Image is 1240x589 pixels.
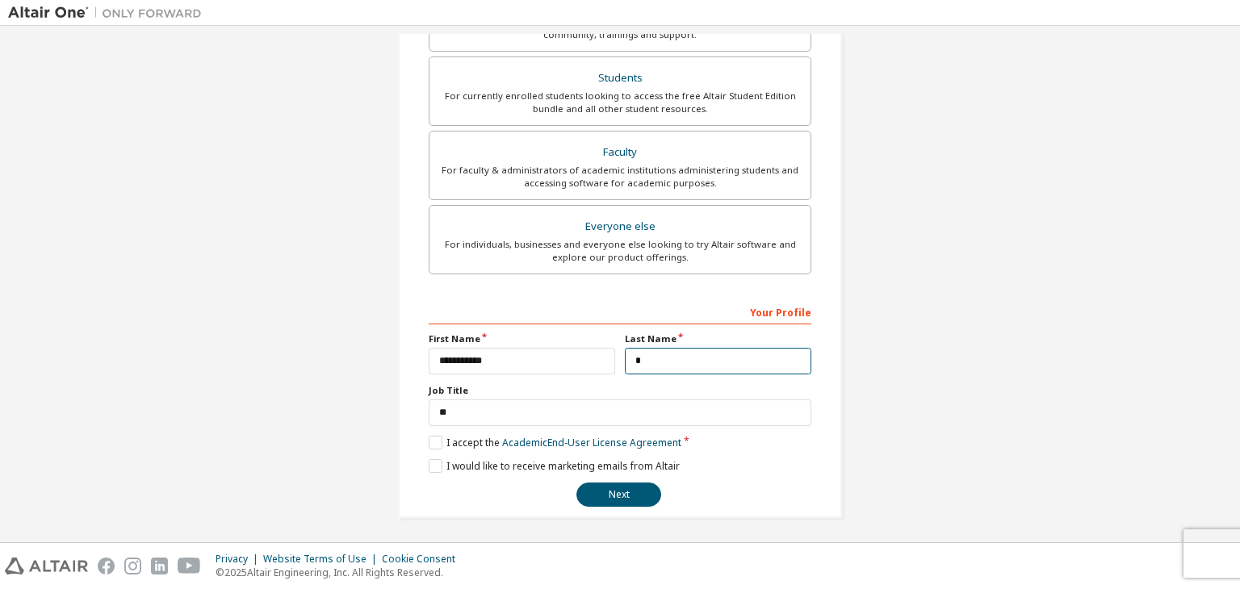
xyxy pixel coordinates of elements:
img: instagram.svg [124,558,141,574]
label: I accept the [429,436,681,449]
img: linkedin.svg [151,558,168,574]
div: Website Terms of Use [263,553,382,566]
img: altair_logo.svg [5,558,88,574]
a: Academic End-User License Agreement [502,436,681,449]
label: Last Name [625,332,811,345]
div: Faculty [439,141,801,164]
div: Privacy [216,553,263,566]
div: For individuals, businesses and everyone else looking to try Altair software and explore our prod... [439,238,801,264]
button: Next [576,482,661,507]
img: youtube.svg [178,558,201,574]
label: First Name [429,332,615,345]
div: For currently enrolled students looking to access the free Altair Student Edition bundle and all ... [439,90,801,115]
label: I would like to receive marketing emails from Altair [429,459,680,473]
img: facebook.svg [98,558,115,574]
div: Your Profile [429,299,811,324]
label: Job Title [429,384,811,397]
img: Altair One [8,5,210,21]
div: Everyone else [439,215,801,238]
div: Students [439,67,801,90]
div: Cookie Consent [382,553,465,566]
p: © 2025 Altair Engineering, Inc. All Rights Reserved. [216,566,465,579]
div: For faculty & administrators of academic institutions administering students and accessing softwa... [439,164,801,190]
